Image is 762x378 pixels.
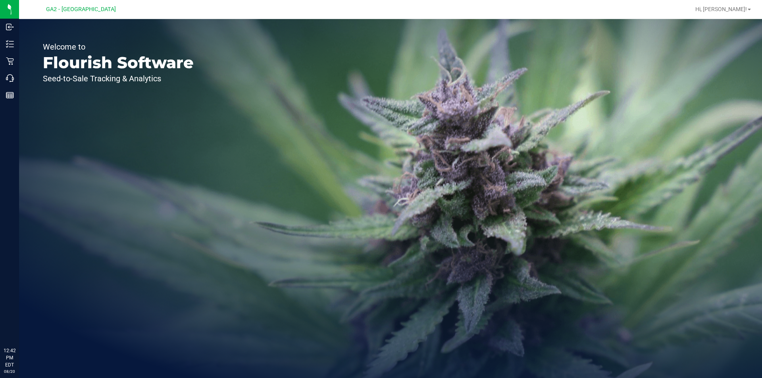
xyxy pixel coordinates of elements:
inline-svg: Reports [6,91,14,99]
p: Flourish Software [43,55,194,71]
span: Hi, [PERSON_NAME]! [695,6,747,12]
p: Welcome to [43,43,194,51]
iframe: Resource center [8,315,32,338]
inline-svg: Inventory [6,40,14,48]
inline-svg: Inbound [6,23,14,31]
inline-svg: Retail [6,57,14,65]
p: 12:42 PM EDT [4,347,15,368]
p: Seed-to-Sale Tracking & Analytics [43,75,194,83]
span: GA2 - [GEOGRAPHIC_DATA] [46,6,116,13]
inline-svg: Call Center [6,74,14,82]
p: 08/20 [4,368,15,374]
